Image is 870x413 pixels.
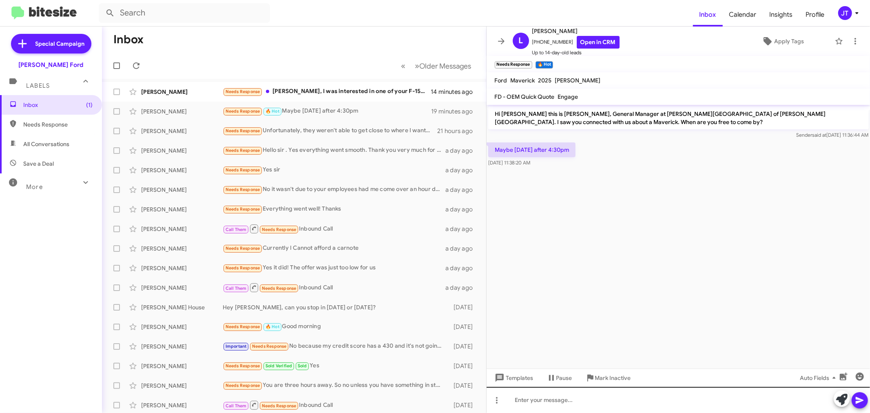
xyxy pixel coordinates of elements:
span: Needs Response [252,344,287,349]
div: Inbound Call [223,282,445,293]
span: [PERSON_NAME] [532,26,620,36]
button: Templates [487,371,540,385]
span: Needs Response [226,324,260,329]
span: Needs Response [226,109,260,114]
a: Calendar [723,3,763,27]
div: [PERSON_NAME] [141,264,223,272]
span: » [415,61,420,71]
a: Open in CRM [577,36,620,49]
a: Insights [763,3,799,27]
div: [DATE] [447,342,480,351]
button: Previous [396,58,411,74]
div: a day ago [445,264,480,272]
span: [PERSON_NAME] [555,77,601,84]
div: [PERSON_NAME] [141,107,223,115]
span: Sender [DATE] 11:36:44 AM [796,132,868,138]
span: Ford [495,77,507,84]
div: a day ago [445,186,480,194]
button: JT [831,6,861,20]
span: Older Messages [420,62,472,71]
span: L [518,34,523,47]
div: [PERSON_NAME] [141,362,223,370]
span: Call Them [226,227,247,232]
div: Good morning [223,322,447,331]
button: Apply Tags [734,34,831,49]
span: Needs Response [226,89,260,94]
span: Sold [298,363,307,369]
span: Sold Verified [266,363,292,369]
div: [PERSON_NAME] Ford [19,61,84,69]
input: Search [99,3,270,23]
span: Needs Response [23,120,93,129]
span: [DATE] 11:38:20 AM [488,160,530,166]
div: No because my credit score has a 430 and it's not going to work [223,342,447,351]
div: 21 hours ago [437,127,480,135]
a: Special Campaign [11,34,91,53]
div: [PERSON_NAME] [141,342,223,351]
h1: Inbox [113,33,144,46]
span: Save a Deal [23,160,54,168]
div: [PERSON_NAME] [141,127,223,135]
div: Hey [PERSON_NAME], can you stop in [DATE] or [DATE]? [223,303,447,311]
span: 🔥 Hot [266,324,279,329]
button: Mark Inactive [579,371,638,385]
div: a day ago [445,244,480,253]
div: a day ago [445,166,480,174]
span: Special Campaign [35,40,85,48]
div: [PERSON_NAME], I was interested in one of your F-150's that I was told was available and then tol... [223,87,431,96]
div: JT [838,6,852,20]
span: Needs Response [226,167,260,173]
span: Pause [556,371,572,385]
div: Inbound Call [223,400,447,410]
span: FD - OEM Quick Quote [495,93,555,100]
div: [DATE] [447,303,480,311]
span: Important [226,344,247,349]
div: Unfortunately, they weren't able to get close to where I wanted to be. I'm still looking but hopi... [223,126,437,135]
span: Needs Response [262,286,297,291]
span: Needs Response [226,246,260,251]
span: Needs Response [226,206,260,212]
span: Needs Response [226,383,260,388]
span: Mark Inactive [595,371,631,385]
div: [PERSON_NAME] [141,401,223,409]
span: (1) [86,101,93,109]
span: « [401,61,406,71]
span: Up to 14-day-old leads [532,49,620,57]
div: [PERSON_NAME] [141,147,223,155]
div: a day ago [445,225,480,233]
div: 19 minutes ago [431,107,479,115]
div: [PERSON_NAME] [141,88,223,96]
div: No it wasn't due to your employees had me come over an hour drive for a vehicle in fact you didn'... [223,185,445,194]
div: a day ago [445,205,480,213]
a: Profile [799,3,831,27]
div: Yes sir [223,165,445,175]
span: Call Them [226,403,247,409]
span: Call Them [226,286,247,291]
small: 🔥 Hot [536,61,553,69]
div: [PERSON_NAME] [141,244,223,253]
div: [PERSON_NAME] [141,382,223,390]
div: [PERSON_NAME] [141,205,223,213]
span: Inbox [693,3,723,27]
small: Needs Response [495,61,532,69]
span: Apply Tags [774,34,804,49]
span: Needs Response [226,265,260,271]
div: [PERSON_NAME] [141,225,223,233]
span: Auto Fields [800,371,839,385]
div: [PERSON_NAME] [141,166,223,174]
div: Inbound Call [223,224,445,234]
div: [DATE] [447,382,480,390]
p: Hi [PERSON_NAME] this is [PERSON_NAME], General Manager at [PERSON_NAME][GEOGRAPHIC_DATA] of [PER... [488,107,869,129]
div: You are three hours away. So no unless you have something in stock. [223,381,447,390]
div: [PERSON_NAME] House [141,303,223,311]
span: Engage [558,93,578,100]
span: 2025 [538,77,552,84]
div: [DATE] [447,401,480,409]
div: Currently I Cannot afford a carnote [223,244,445,253]
button: Next [410,58,476,74]
span: Templates [493,371,534,385]
div: [DATE] [447,323,480,331]
div: [PERSON_NAME] [141,186,223,194]
button: Pause [540,371,579,385]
